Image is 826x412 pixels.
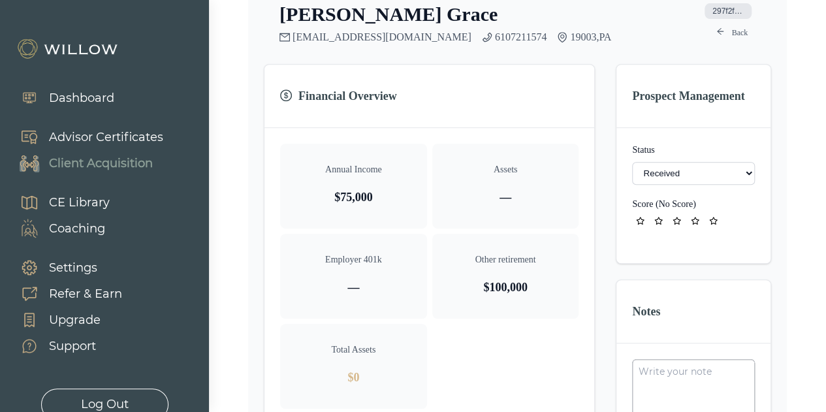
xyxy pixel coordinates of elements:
[49,285,122,303] div: Refer & Earn
[482,32,492,42] span: phone
[7,124,163,150] a: Advisor Certificates
[687,214,703,229] button: star
[7,150,163,176] a: Client Acquisition
[443,188,569,206] p: —
[291,253,417,266] p: Employer 401k
[632,198,695,211] button: ID
[16,39,121,59] img: Willow
[291,188,417,206] p: $75,000
[7,281,122,307] a: Refer & Earn
[7,85,114,111] a: Dashboard
[49,220,105,238] div: Coaching
[570,31,611,43] span: 19003 , PA
[669,214,684,229] button: star
[705,214,721,229] button: star
[279,32,290,42] span: mail
[443,278,569,296] p: $100,000
[632,144,755,157] label: Status
[632,87,755,105] h3: Prospect Management
[280,89,293,103] span: dollar
[291,368,417,387] p: $0
[495,31,547,43] a: 6107211574
[7,307,122,333] a: Upgrade
[705,3,752,19] span: 297f2f07-4607-453f-9764-91e006390d4c
[557,32,567,42] span: environment
[49,194,110,212] div: CE Library
[632,199,695,209] label: Score ( No Score )
[49,259,97,277] div: Settings
[708,25,755,40] a: arrow-leftBack
[293,31,471,43] a: [EMAIL_ADDRESS][DOMAIN_NAME]
[632,214,648,229] button: star
[49,155,153,172] div: Client Acquisition
[49,311,101,329] div: Upgrade
[280,87,579,105] h3: Financial Overview
[49,338,96,355] div: Support
[49,129,163,146] div: Advisor Certificates
[701,3,755,20] button: ID
[279,3,498,26] h2: [PERSON_NAME] Grace
[7,255,122,281] a: Settings
[7,215,110,242] a: Coaching
[291,278,417,296] p: —
[443,163,569,176] p: Assets
[7,189,110,215] a: CE Library
[291,343,417,357] p: Total Assets
[632,302,755,321] h3: Notes
[49,89,114,107] div: Dashboard
[291,163,417,176] p: Annual Income
[716,27,726,38] span: arrow-left
[443,253,569,266] p: Other retirement
[650,214,666,229] button: star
